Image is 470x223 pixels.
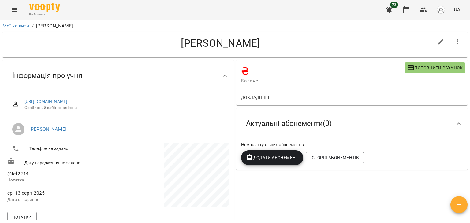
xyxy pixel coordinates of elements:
[437,5,445,14] img: avatar_s.png
[12,71,82,80] span: Інформація про учня
[407,64,463,71] span: Поповнити рахунок
[246,154,298,161] span: Додати Абонемент
[311,154,359,161] span: Історія абонементів
[241,77,405,85] span: Баланс
[29,3,60,12] img: Voopty Logo
[390,2,398,8] span: 73
[7,171,28,177] span: @tef2244
[24,105,224,111] span: Особистий кабінет клієнта
[236,108,468,139] div: Актуальні абонементи(0)
[451,4,463,15] button: UA
[2,22,468,30] nav: breadcrumb
[246,119,332,128] span: Актуальні абонементи ( 0 )
[12,214,32,221] span: Нотатки
[24,99,68,104] a: [URL][DOMAIN_NAME]
[7,143,117,155] li: Телефон не задано
[7,212,37,223] button: Нотатки
[2,23,29,29] a: Мої клієнти
[405,62,465,73] button: Поповнити рахунок
[6,156,118,167] div: Дату народження не задано
[29,13,60,16] span: For Business
[241,150,303,165] button: Додати Абонемент
[36,22,73,30] p: [PERSON_NAME]
[240,141,464,149] div: Немає актуальних абонементів
[239,92,273,103] button: Докладніше
[2,60,234,91] div: Інформація про учня
[7,37,434,49] h4: [PERSON_NAME]
[306,152,364,163] button: Історія абонементів
[7,2,22,17] button: Menu
[241,65,405,77] h4: ₴
[241,94,270,101] span: Докладніше
[29,126,66,132] a: [PERSON_NAME]
[454,6,460,13] span: UA
[7,189,117,197] span: ср, 13 серп 2025
[7,177,117,183] p: Нотатка
[32,22,34,30] li: /
[7,197,117,203] p: Дата створення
